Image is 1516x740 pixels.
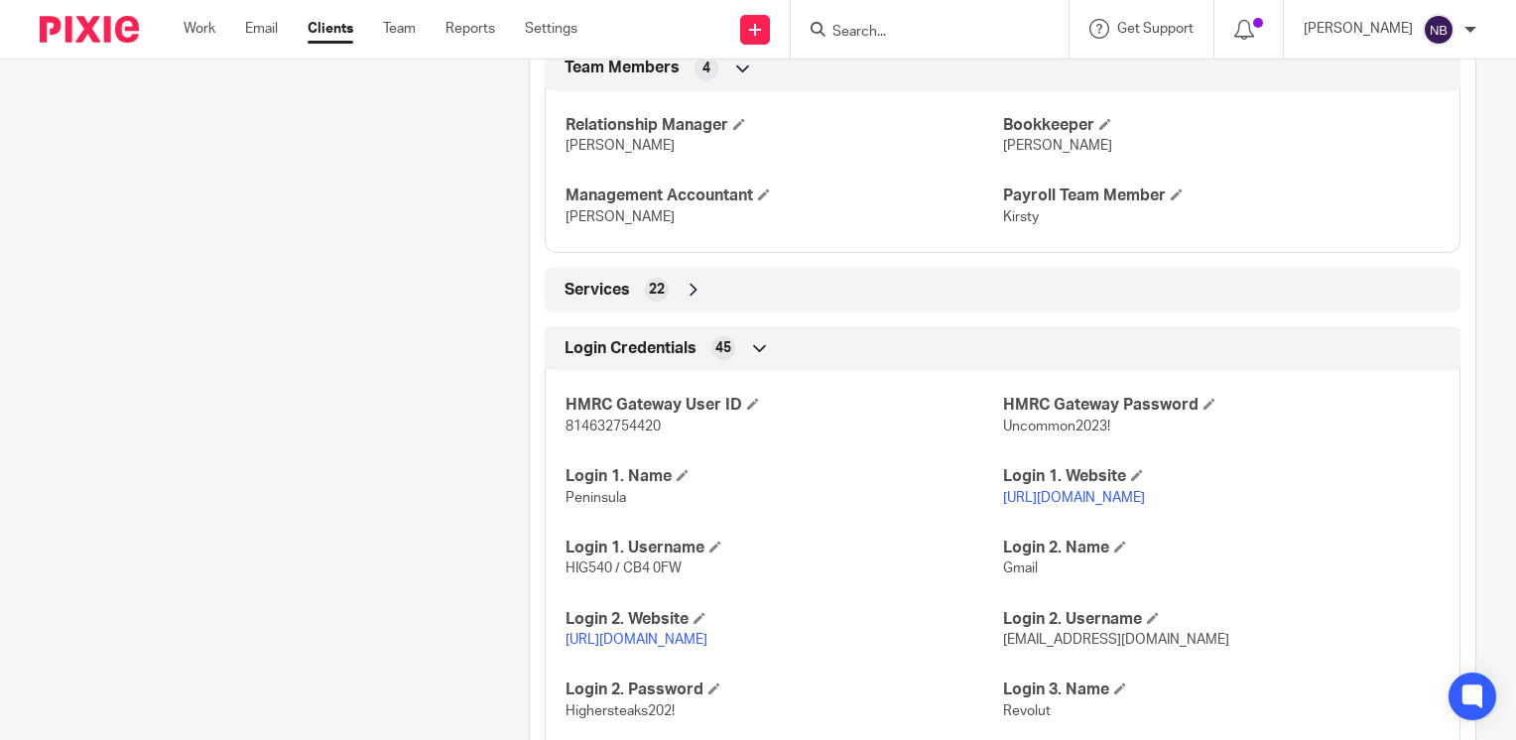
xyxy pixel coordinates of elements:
a: Settings [525,19,577,39]
span: 22 [649,280,665,300]
a: Work [184,19,215,39]
span: 4 [702,59,710,78]
a: Clients [308,19,353,39]
span: 45 [715,338,731,358]
span: [PERSON_NAME] [566,139,675,153]
span: 814632754420 [566,420,661,433]
span: Gmail [1003,561,1038,575]
h4: Relationship Manager [566,115,1002,136]
h4: HMRC Gateway Password [1003,395,1440,416]
a: [URL][DOMAIN_NAME] [1003,491,1145,505]
h4: Login 2. Name [1003,538,1440,558]
a: [URL][DOMAIN_NAME] [566,633,707,647]
span: [PERSON_NAME] [1003,139,1112,153]
h4: Login 2. Username [1003,609,1440,630]
h4: Login 3. Name [1003,679,1440,700]
h4: Bookkeeper [1003,115,1440,136]
a: Reports [445,19,495,39]
span: Get Support [1117,22,1194,36]
span: HIG540 / CB4 0FW [566,561,682,575]
h4: Login 2. Website [566,609,1002,630]
span: Login Credentials [565,338,696,359]
p: [PERSON_NAME] [1304,19,1413,39]
h4: Login 2. Password [566,679,1002,700]
input: Search [830,24,1009,42]
a: Team [383,19,416,39]
h4: Login 1. Website [1003,466,1440,487]
span: Revolut [1003,704,1051,718]
span: Kirsty [1003,210,1039,224]
a: Email [245,19,278,39]
h4: Payroll Team Member [1003,185,1440,206]
h4: Management Accountant [566,185,1002,206]
span: Uncommon2023! [1003,420,1110,433]
h4: Login 1. Username [566,538,1002,558]
span: [PERSON_NAME] [566,210,675,224]
span: Team Members [565,58,680,78]
img: svg%3E [1423,14,1454,46]
span: Services [565,280,630,301]
span: Highersteaks202! [566,704,675,718]
h4: Login 1. Name [566,466,1002,487]
h4: HMRC Gateway User ID [566,395,1002,416]
img: Pixie [40,16,139,43]
span: [EMAIL_ADDRESS][DOMAIN_NAME] [1003,633,1229,647]
span: Peninsula [566,491,626,505]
